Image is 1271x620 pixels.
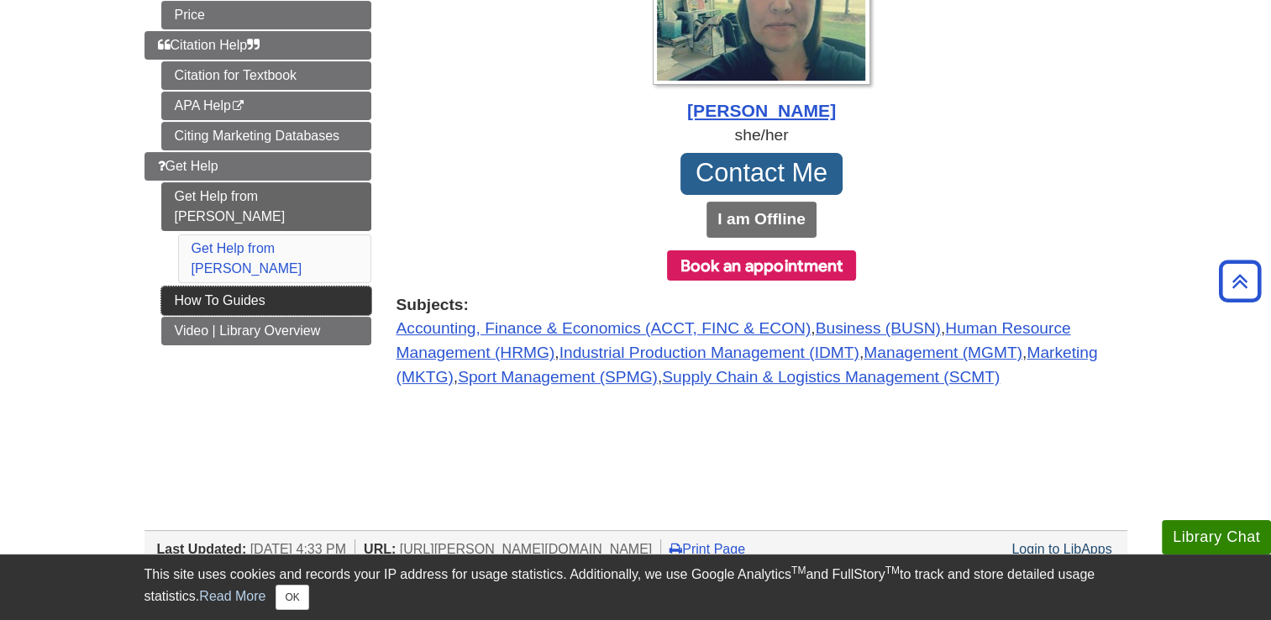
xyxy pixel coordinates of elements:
span: [URL][PERSON_NAME][DOMAIN_NAME] [400,542,653,556]
a: Industrial Production Management (IDMT) [559,344,859,361]
a: Back to Top [1213,270,1267,292]
a: Video | Library Overview [161,317,371,345]
a: APA Help [161,92,371,120]
button: Library Chat [1162,520,1271,554]
div: , , , , , , , [397,293,1127,390]
a: Get Help from [PERSON_NAME] [192,241,302,276]
a: Price [161,1,371,29]
span: [DATE] 4:33 PM [250,542,346,556]
a: Citation for Textbook [161,61,371,90]
i: Print Page [670,542,682,555]
sup: TM [885,565,900,576]
a: Business (BUSN) [816,319,941,337]
div: she/her [397,123,1127,148]
button: Close [276,585,308,610]
strong: Subjects: [397,293,1127,318]
b: I am Offline [717,210,805,228]
a: Marketing (MKTG) [397,344,1098,386]
div: This site uses cookies and records your IP address for usage statistics. Additionally, we use Goo... [144,565,1127,610]
a: Supply Chain & Logistics Management (SCMT) [662,368,1000,386]
i: This link opens in a new window [231,101,245,112]
a: Contact Me [680,153,843,195]
button: I am Offline [706,202,816,238]
a: Sport Management (SPMG) [458,368,658,386]
div: [PERSON_NAME] [397,97,1127,124]
a: How To Guides [161,286,371,315]
sup: TM [791,565,806,576]
a: Management (MGMT) [864,344,1022,361]
span: URL: [364,542,396,556]
span: Last Updated: [157,542,247,556]
a: Print Page [670,542,745,556]
a: Citation Help [144,31,371,60]
a: Get Help [144,152,371,181]
a: Accounting, Finance & Economics (ACCT, FINC & ECON) [397,319,811,337]
a: Login to LibApps [1011,542,1111,556]
a: Citing Marketing Databases [161,122,371,150]
span: Get Help [158,159,218,173]
span: Citation Help [158,38,260,52]
button: Book an appointment [667,250,857,281]
a: Get Help from [PERSON_NAME] [161,182,371,231]
a: Read More [199,589,265,603]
